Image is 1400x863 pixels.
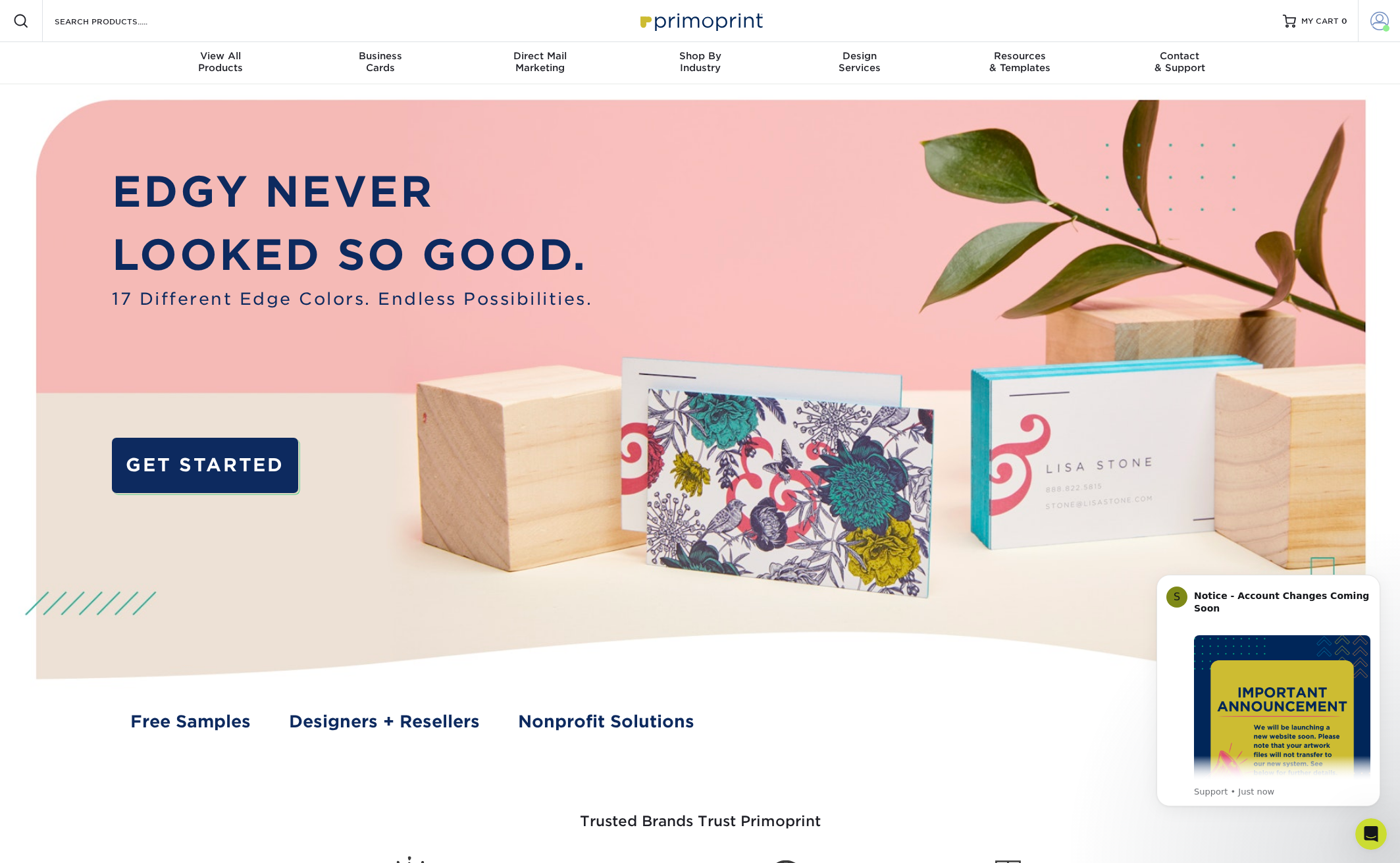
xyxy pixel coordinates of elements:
div: & Templates [940,50,1100,74]
span: Contact [1100,50,1260,62]
span: Design [780,50,940,62]
div: & Support [1100,50,1260,74]
a: Direct MailMarketing [460,42,620,84]
p: EDGY NEVER [112,161,592,224]
a: Contact& Support [1100,42,1260,84]
iframe: Google Customer Reviews [3,823,112,858]
iframe: Intercom notifications message [1137,555,1400,827]
div: Industry [620,50,780,74]
div: Cards [300,50,460,74]
a: BusinessCards [300,42,460,84]
div: Products [141,50,301,74]
span: Business [300,50,460,62]
a: Designers + Resellers [289,709,480,734]
div: Marketing [460,50,620,74]
input: SEARCH PRODUCTS..... [53,13,182,29]
h3: Trusted Brands Trust Primoprint [315,781,1085,846]
a: Free Samples [130,709,251,734]
span: View All [141,50,301,62]
a: Nonprofit Solutions [518,709,694,734]
span: Shop By [620,50,780,62]
span: Resources [940,50,1100,62]
a: DesignServices [780,42,940,84]
a: Resources& Templates [940,42,1100,84]
span: 0 [1341,16,1347,26]
a: GET STARTED [112,438,298,493]
iframe: Intercom live chat [1355,818,1387,850]
img: Primoprint [635,7,766,35]
span: 17 Different Edge Colors. Endless Possibilities. [112,286,592,311]
span: Direct Mail [460,50,620,62]
a: View AllProducts [141,42,301,84]
a: Shop ByIndustry [620,42,780,84]
p: LOOKED SO GOOD. [112,224,592,287]
span: MY CART [1301,16,1339,27]
div: Services [780,50,940,74]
